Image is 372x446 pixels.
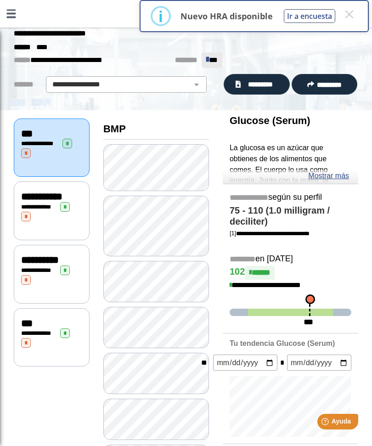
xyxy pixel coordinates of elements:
h4: 75 - 110 (1.0 milligram / deciliter) [230,205,351,227]
input: mm/dd/yyyy [213,355,277,371]
b: BMP [103,123,126,135]
h4: 102 [230,266,351,280]
a: [1] [230,230,310,237]
p: Nuevo HRA disponible [180,11,273,22]
iframe: Help widget launcher [290,410,362,436]
div: i [158,8,163,24]
h5: según su perfil [230,192,351,203]
button: Close this dialog [341,6,357,23]
b: Glucose (Serum) [230,115,310,126]
button: Ir a encuesta [284,9,335,23]
p: La glucosa es un azúcar que obtienes de los alimentos que comes. El cuerpo lo usa como energía. J... [230,142,351,318]
input: mm/dd/yyyy [287,355,351,371]
a: Mostrar más [308,170,349,181]
b: Tu tendencia Glucose (Serum) [230,339,335,347]
h5: en [DATE] [230,254,351,265]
